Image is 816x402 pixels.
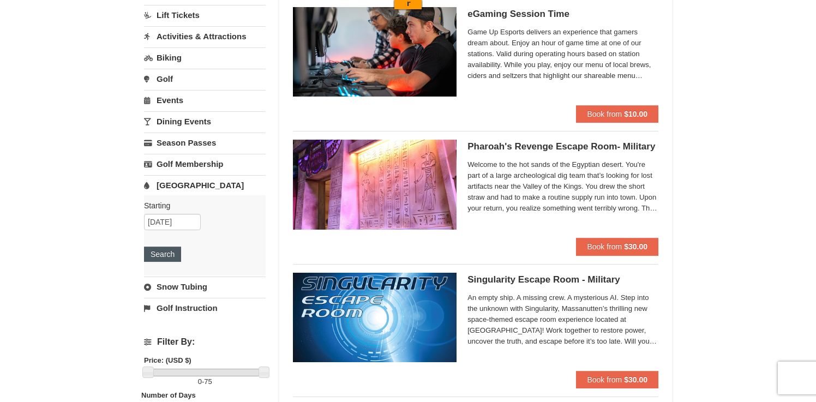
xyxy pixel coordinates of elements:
label: - [144,376,266,387]
span: An empty ship. A missing crew. A mysterious AI. Step into the unknown with Singularity, Massanutt... [467,292,658,347]
h5: Singularity Escape Room - Military [467,274,658,285]
a: Biking [144,47,266,68]
a: Clear [204,11,222,19]
a: View [168,11,186,19]
a: Lift Tickets [144,5,266,25]
a: Events [144,90,266,110]
a: Copy [186,11,204,19]
strong: $10.00 [624,110,647,118]
span: Book from [587,110,622,118]
img: smbansal [27,4,40,17]
a: Activities & Attractions [144,26,266,46]
span: 75 [204,377,212,386]
a: Dining Events [144,111,266,131]
input: ASIN, PO, Alias, + more... [58,4,145,19]
a: Snow Tubing [144,277,266,297]
button: Book from $10.00 [576,105,658,123]
img: 6619913-520-2f5f5301.jpg [293,273,457,362]
input: ASIN [168,3,220,11]
strong: Price: (USD $) [144,356,191,364]
a: Golf [144,69,266,89]
strong: Number of Days [141,391,196,399]
h5: Pharoah's Revenge Escape Room- Military [467,141,658,152]
img: 6619913-410-20a124c9.jpg [293,140,457,229]
span: Game Up Esports delivers an experience that gamers dream about. Enjoy an hour of game time at one... [467,27,658,81]
strong: $30.00 [624,242,647,251]
button: Search [144,247,181,262]
label: Starting [144,200,257,211]
a: Season Passes [144,133,266,153]
span: Book from [587,375,622,384]
a: [GEOGRAPHIC_DATA] [144,175,266,195]
span: Welcome to the hot sands of the Egyptian desert. You're part of a large archeological dig team th... [467,159,658,214]
button: Book from $30.00 [576,371,658,388]
img: 19664770-34-0b975b5b.jpg [293,7,457,97]
button: Book from $30.00 [576,238,658,255]
a: Golf Membership [144,154,266,174]
strong: $30.00 [624,375,647,384]
span: Book from [587,242,622,251]
a: Golf Instruction [144,298,266,318]
span: 0 [198,377,202,386]
h5: eGaming Session Time [467,9,658,20]
h4: Filter By: [144,337,266,347]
